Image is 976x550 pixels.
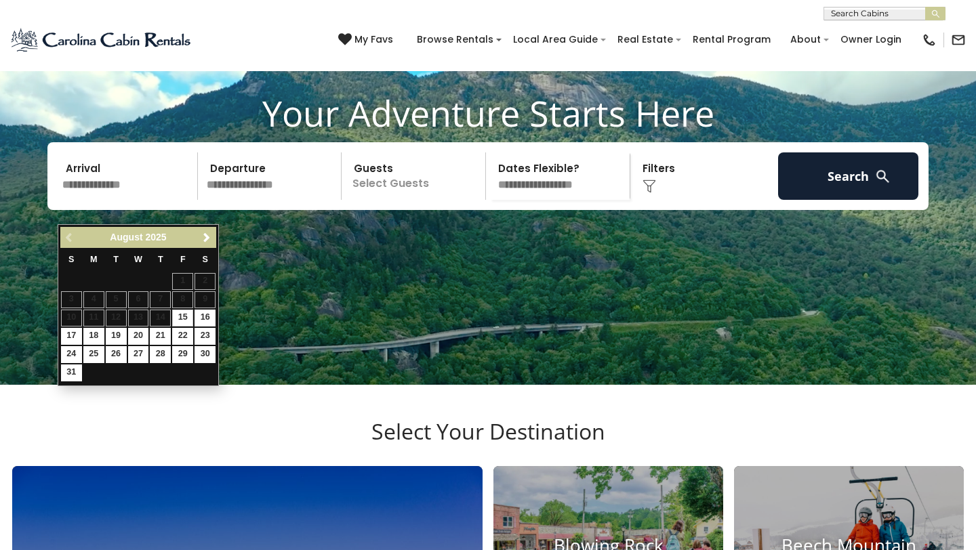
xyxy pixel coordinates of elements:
a: 24 [61,346,82,363]
a: 15 [172,310,193,326]
a: Local Area Guide [506,29,605,50]
span: 2025 [145,232,166,242]
a: About [784,29,828,50]
a: 29 [172,346,193,363]
h1: Your Adventure Starts Here [10,92,966,134]
span: Wednesday [134,255,142,264]
a: 28 [150,346,171,363]
img: Blue-2.png [10,26,193,54]
button: Search [778,152,918,200]
span: Friday [180,255,186,264]
a: 17 [61,328,82,345]
span: Next [201,232,212,243]
a: 21 [150,328,171,345]
a: Browse Rentals [410,29,500,50]
span: Thursday [158,255,163,264]
a: 25 [83,346,104,363]
a: My Favs [338,33,396,47]
span: Saturday [203,255,208,264]
img: search-regular-white.png [874,168,891,185]
a: 22 [172,328,193,345]
span: Tuesday [113,255,119,264]
img: filter--v1.png [643,179,656,193]
a: 30 [195,346,216,363]
img: phone-regular-black.png [922,33,937,47]
a: 19 [106,328,127,345]
span: My Favs [354,33,393,47]
a: 31 [61,364,82,381]
a: 20 [128,328,149,345]
h3: Select Your Destination [10,419,966,466]
span: Monday [90,255,98,264]
a: Owner Login [834,29,908,50]
a: 27 [128,346,149,363]
a: Next [198,229,215,246]
a: 23 [195,328,216,345]
a: Real Estate [611,29,680,50]
a: Rental Program [686,29,777,50]
span: August [110,232,142,242]
a: 26 [106,346,127,363]
img: mail-regular-black.png [951,33,966,47]
p: Select Guests [346,152,485,200]
a: 18 [83,328,104,345]
span: Sunday [68,255,74,264]
a: 16 [195,310,216,326]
